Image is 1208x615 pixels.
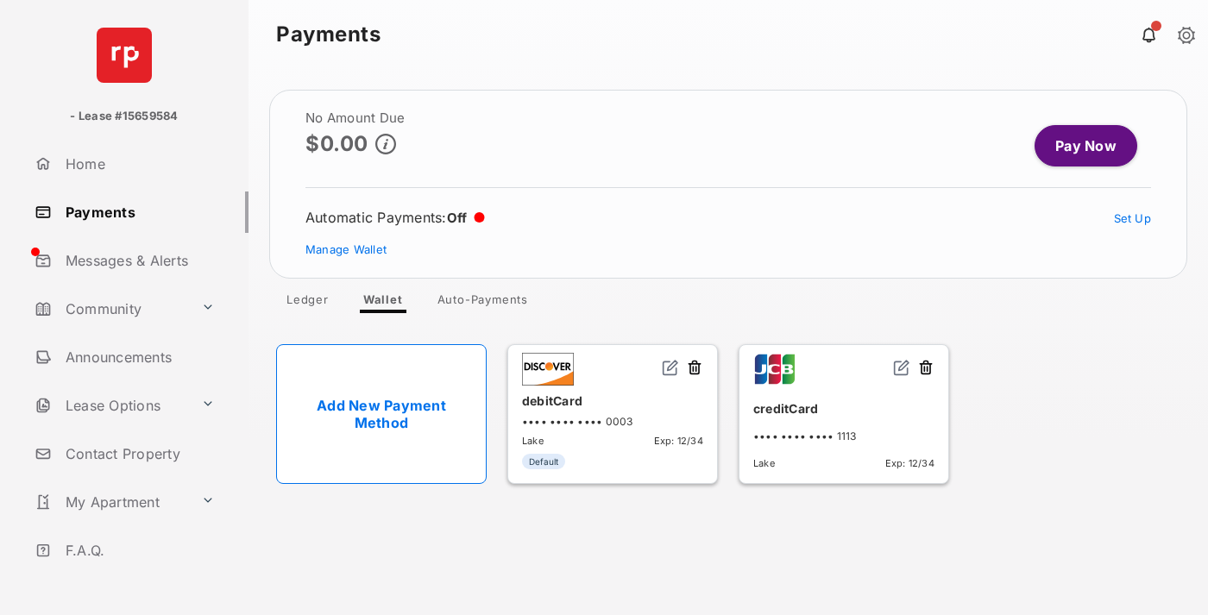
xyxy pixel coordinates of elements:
[662,359,679,376] img: svg+xml;base64,PHN2ZyB2aWV3Qm94PSIwIDAgMjQgMjQiIHdpZHRoPSIxNiIgaGVpZ2h0PSIxNiIgZmlsbD0ibm9uZSIgeG...
[447,210,468,226] span: Off
[424,292,542,313] a: Auto-Payments
[273,292,343,313] a: Ledger
[28,240,249,281] a: Messages & Alerts
[28,336,249,378] a: Announcements
[522,415,703,428] div: •••• •••• •••• 0003
[522,435,544,447] span: Lake
[305,132,368,155] p: $0.00
[97,28,152,83] img: svg+xml;base64,PHN2ZyB4bWxucz0iaHR0cDovL3d3dy53My5vcmcvMjAwMC9zdmciIHdpZHRoPSI2NCIgaGVpZ2h0PSI2NC...
[28,433,249,474] a: Contact Property
[28,481,194,523] a: My Apartment
[753,394,934,423] div: creditCard
[893,359,910,376] img: svg+xml;base64,PHN2ZyB2aWV3Qm94PSIwIDAgMjQgMjQiIHdpZHRoPSIxNiIgaGVpZ2h0PSIxNiIgZmlsbD0ibm9uZSIgeG...
[349,292,417,313] a: Wallet
[28,530,249,571] a: F.A.Q.
[885,457,934,469] span: Exp: 12/34
[305,111,405,125] h2: No Amount Due
[28,191,249,233] a: Payments
[753,430,934,442] div: •••• •••• •••• 1113
[276,344,487,484] a: Add New Payment Method
[28,385,194,426] a: Lease Options
[305,209,485,226] div: Automatic Payments :
[654,435,703,447] span: Exp: 12/34
[1114,211,1152,225] a: Set Up
[305,242,387,256] a: Manage Wallet
[753,457,775,469] span: Lake
[522,386,703,415] div: debitCard
[276,24,381,45] strong: Payments
[28,143,249,185] a: Home
[70,108,178,125] p: - Lease #15659584
[28,288,194,329] a: Community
